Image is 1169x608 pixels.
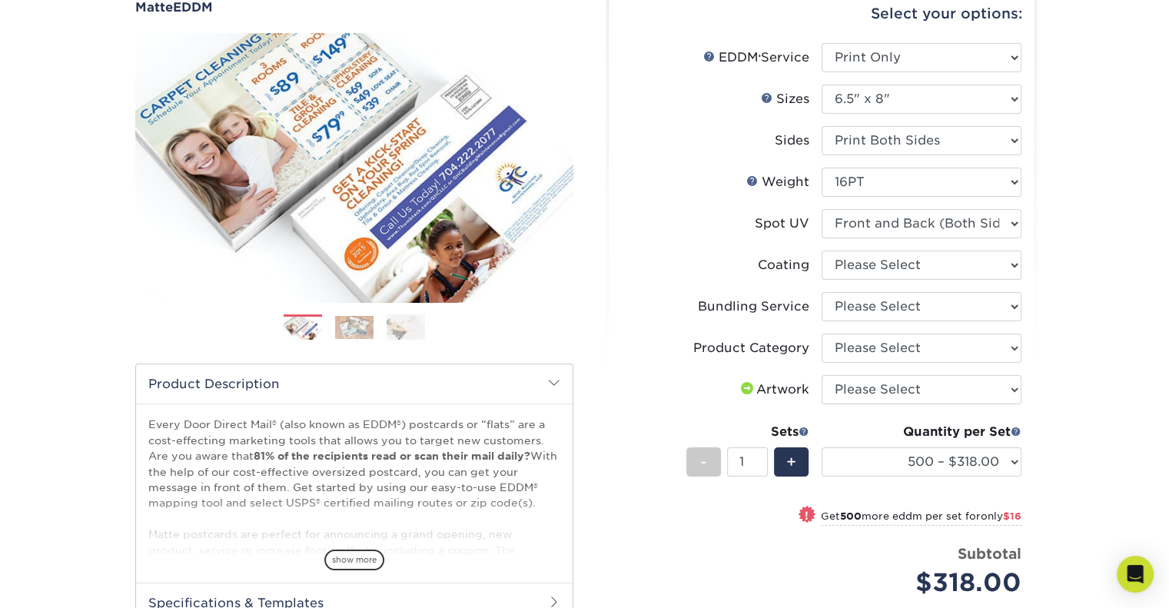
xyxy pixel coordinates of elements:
h2: Product Description [136,364,573,404]
span: only [981,510,1021,522]
span: show more [324,550,384,570]
div: Spot UV [755,214,809,233]
div: $318.00 [833,564,1021,601]
div: Open Intercom Messenger [1117,556,1154,593]
img: EDDM 03 [387,314,425,341]
div: Product Category [693,339,809,357]
div: Quantity per Set [822,423,1021,441]
span: $16 [1003,510,1021,522]
div: Artwork [738,380,809,399]
div: EDDM Service [703,48,809,67]
strong: Subtotal [958,545,1021,562]
span: ! [805,507,809,523]
strong: 81% of the recipients read or scan their mail daily? [254,450,530,462]
span: - [700,450,707,473]
span: + [786,450,796,473]
small: Get more eddm per set for [821,510,1021,526]
div: Sets [686,423,809,441]
strong: 500 [840,510,862,522]
iframe: Google Customer Reviews [4,561,131,603]
div: Sizes [761,90,809,108]
div: Coating [758,256,809,274]
img: EDDM 02 [335,316,374,339]
img: Matte 01 [135,22,573,314]
img: EDDM 01 [284,316,322,341]
div: Bundling Service [698,297,809,316]
div: Weight [746,173,809,191]
div: Sides [775,131,809,150]
sup: ® [759,54,761,60]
